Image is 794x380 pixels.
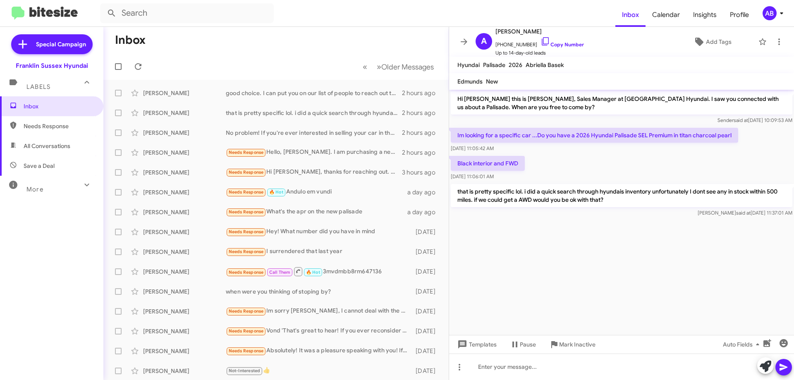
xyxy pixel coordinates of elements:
[411,307,442,315] div: [DATE]
[226,109,402,117] div: that is pretty specific lol. i did a quick search through hyundais inventory unfortunately I dont...
[143,148,226,157] div: [PERSON_NAME]
[411,228,442,236] div: [DATE]
[402,129,442,137] div: 2 hours ago
[451,184,792,207] p: that is pretty specific lol. i did a quick search through hyundais inventory unfortunately I dont...
[226,227,411,237] div: Hey! What number did you have in mind
[646,3,686,27] a: Calendar
[670,34,754,49] button: Add Tags
[723,3,756,27] a: Profile
[451,156,525,171] p: Black interior and FWD
[143,347,226,355] div: [PERSON_NAME]
[363,62,367,72] span: «
[226,366,411,375] div: 👍
[269,270,291,275] span: Call Them
[26,186,43,193] span: More
[526,61,564,69] span: Abriella Basek
[540,41,584,48] a: Copy Number
[411,347,442,355] div: [DATE]
[411,327,442,335] div: [DATE]
[229,270,264,275] span: Needs Response
[706,34,732,49] span: Add Tags
[229,189,264,195] span: Needs Response
[457,61,480,69] span: Hyundai
[686,3,723,27] a: Insights
[226,287,411,296] div: when were you thinking of stoping by?
[143,208,226,216] div: [PERSON_NAME]
[543,337,602,352] button: Mark Inactive
[381,62,434,72] span: Older Messages
[143,168,226,177] div: [PERSON_NAME]
[226,346,411,356] div: Absolutely! It was a pleasure speaking with you! If all goes well my generally frugal nephew will...
[763,6,777,20] div: AB
[451,173,494,179] span: [DATE] 11:06:01 AM
[503,337,543,352] button: Pause
[143,268,226,276] div: [PERSON_NAME]
[407,188,442,196] div: a day ago
[756,6,785,20] button: AB
[716,337,769,352] button: Auto Fields
[306,270,320,275] span: 🔥 Hot
[143,188,226,196] div: [PERSON_NAME]
[229,150,264,155] span: Needs Response
[143,129,226,137] div: [PERSON_NAME]
[407,208,442,216] div: a day ago
[402,168,442,177] div: 3 hours ago
[411,248,442,256] div: [DATE]
[269,189,283,195] span: 🔥 Hot
[495,36,584,49] span: [PHONE_NUMBER]
[402,148,442,157] div: 2 hours ago
[226,167,402,177] div: Hi [PERSON_NAME], thanks for reaching out. Not seriously looking at the moment, just starting to ...
[24,122,94,130] span: Needs Response
[143,307,226,315] div: [PERSON_NAME]
[226,207,407,217] div: What's the apr on the new palisade
[377,62,381,72] span: »
[734,117,748,123] span: said at
[115,33,146,47] h1: Inbox
[698,210,792,216] span: [PERSON_NAME] [DATE] 11:37:01 AM
[520,337,536,352] span: Pause
[229,170,264,175] span: Needs Response
[495,26,584,36] span: [PERSON_NAME]
[143,109,226,117] div: [PERSON_NAME]
[24,162,55,170] span: Save a Deal
[559,337,595,352] span: Mark Inactive
[11,34,93,54] a: Special Campaign
[411,268,442,276] div: [DATE]
[457,78,483,85] span: Edmunds
[226,247,411,256] div: I surrendered that last year
[495,49,584,57] span: Up to 14-day-old leads
[402,89,442,97] div: 2 hours ago
[483,61,505,69] span: Palisade
[456,337,497,352] span: Templates
[411,287,442,296] div: [DATE]
[615,3,646,27] span: Inbox
[226,306,411,316] div: Im sorry [PERSON_NAME], I cannot deal with the car right now. I just had a sudden death in my fam...
[358,58,372,75] button: Previous
[143,287,226,296] div: [PERSON_NAME]
[143,367,226,375] div: [PERSON_NAME]
[143,248,226,256] div: [PERSON_NAME]
[16,62,88,70] div: Franklin Sussex Hyundai
[226,89,402,97] div: good choice. I can put you on our list of people to reach out to when they hit the lot by the end...
[229,368,261,373] span: Not-Interested
[372,58,439,75] button: Next
[411,367,442,375] div: [DATE]
[226,148,402,157] div: Hello, [PERSON_NAME]. I am purchasing a new [PERSON_NAME] SE, 2025. Would you share its price (wh...
[451,145,494,151] span: [DATE] 11:05:42 AM
[449,337,503,352] button: Templates
[143,89,226,97] div: [PERSON_NAME]
[229,348,264,354] span: Needs Response
[36,40,86,48] span: Special Campaign
[481,35,487,48] span: A
[143,327,226,335] div: [PERSON_NAME]
[723,337,763,352] span: Auto Fields
[358,58,439,75] nav: Page navigation example
[717,117,792,123] span: Sender [DATE] 10:09:53 AM
[26,83,50,91] span: Labels
[226,266,411,277] div: 3mvdmbb8rm647136
[226,187,407,197] div: Andulo em vundi
[509,61,522,69] span: 2026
